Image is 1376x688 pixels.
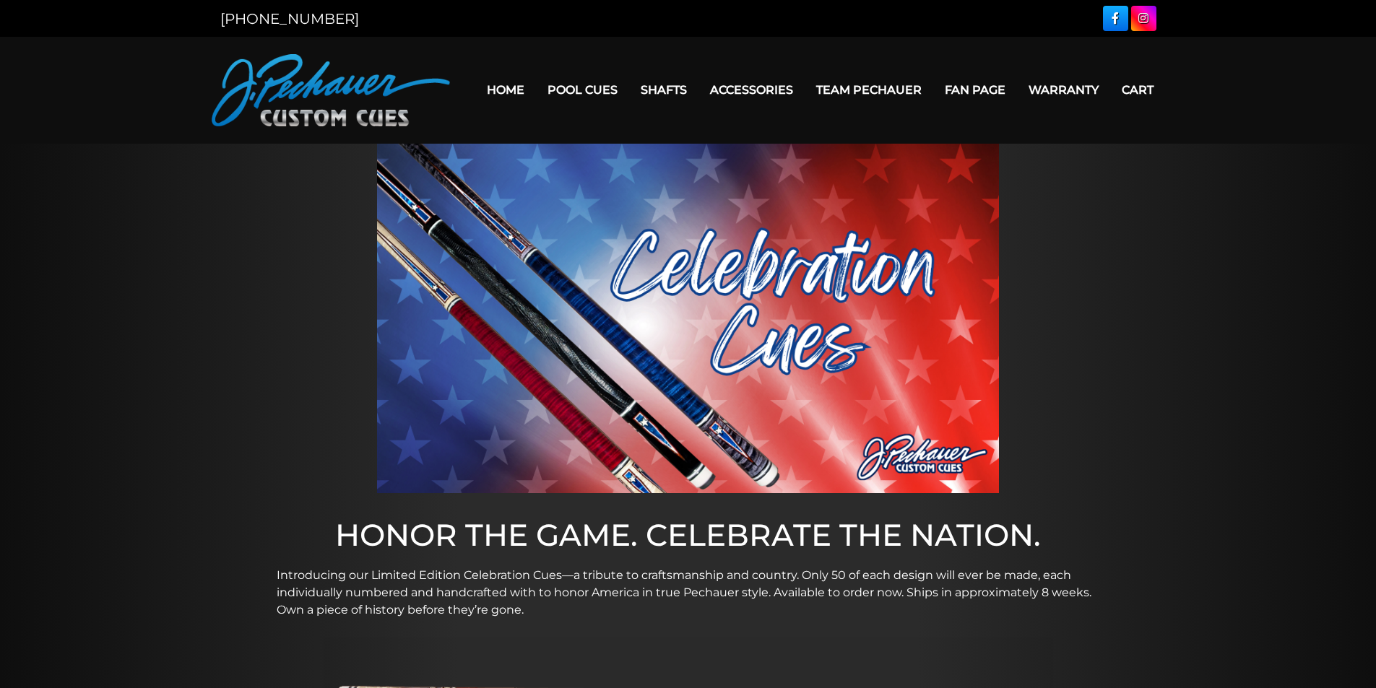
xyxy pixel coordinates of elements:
a: Team Pechauer [805,71,933,108]
a: Warranty [1017,71,1110,108]
a: [PHONE_NUMBER] [220,10,359,27]
p: Introducing our Limited Edition Celebration Cues—a tribute to craftsmanship and country. Only 50 ... [277,567,1100,619]
a: Fan Page [933,71,1017,108]
img: Pechauer Custom Cues [212,54,450,126]
a: Pool Cues [536,71,629,108]
a: Home [475,71,536,108]
a: Shafts [629,71,698,108]
a: Cart [1110,71,1165,108]
a: Accessories [698,71,805,108]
